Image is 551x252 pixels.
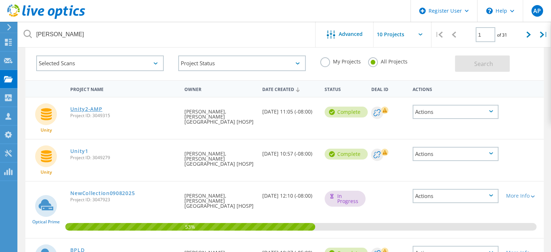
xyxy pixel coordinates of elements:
div: Actions [413,189,499,203]
div: Actions [413,147,499,161]
input: Search projects by name, owner, ID, company, etc [18,22,316,47]
label: All Projects [368,57,408,64]
div: In Progress [325,191,366,207]
div: Complete [325,149,368,160]
div: Selected Scans [36,55,164,71]
span: 53% [65,223,315,230]
button: Search [455,55,510,72]
div: Status [321,82,368,95]
span: Unity [41,128,52,132]
div: Date Created [259,82,321,96]
div: [PERSON_NAME], [PERSON_NAME][GEOGRAPHIC_DATA] [HOSP] [181,182,259,216]
svg: \n [486,8,493,14]
div: Complete [325,107,368,117]
a: NewCollection09082025 [70,191,135,196]
div: Owner [181,82,259,95]
div: [DATE] 12:10 (-08:00) [259,182,321,206]
div: | [536,22,551,47]
div: Project Name [67,82,181,95]
span: Search [474,60,493,68]
div: [PERSON_NAME], [PERSON_NAME][GEOGRAPHIC_DATA] [HOSP] [181,140,259,174]
a: Unity2-AMP [70,107,102,112]
span: of 31 [497,32,507,38]
span: AP [533,8,541,14]
div: [PERSON_NAME], [PERSON_NAME][GEOGRAPHIC_DATA] [HOSP] [181,98,259,132]
span: Advanced [339,32,363,37]
span: Project ID: 3047923 [70,198,177,202]
div: Actions [413,105,499,119]
span: Unity [41,170,52,174]
span: Project ID: 3049279 [70,156,177,160]
a: Live Optics Dashboard [7,15,85,20]
label: My Projects [320,57,361,64]
div: Actions [409,82,502,95]
div: Project Status [178,55,306,71]
div: Deal Id [367,82,409,95]
div: More Info [506,193,540,198]
div: [DATE] 11:05 (-08:00) [259,98,321,121]
div: | [431,22,446,47]
div: [DATE] 10:57 (-08:00) [259,140,321,164]
span: Project ID: 3049315 [70,113,177,118]
a: Unity1 [70,149,88,154]
span: Optical Prime [32,220,60,224]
